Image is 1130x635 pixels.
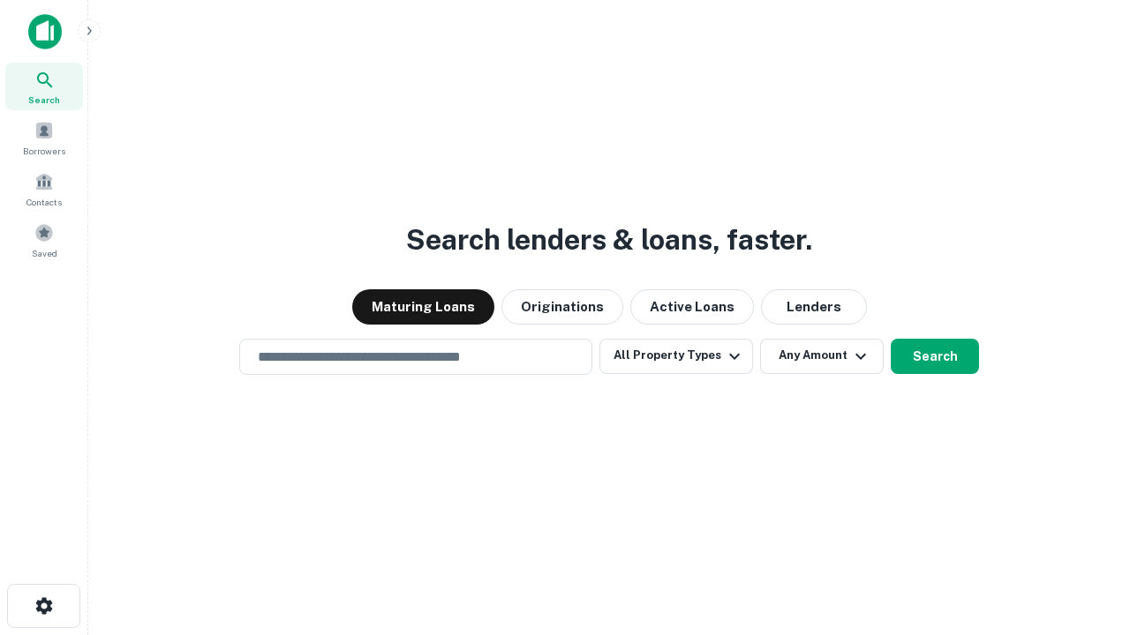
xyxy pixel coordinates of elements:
[1042,494,1130,579] iframe: Chat Widget
[501,289,623,325] button: Originations
[26,195,62,209] span: Contacts
[761,289,867,325] button: Lenders
[599,339,753,374] button: All Property Types
[28,14,62,49] img: capitalize-icon.png
[891,339,979,374] button: Search
[5,165,83,213] a: Contacts
[23,144,65,158] span: Borrowers
[406,219,812,261] h3: Search lenders & loans, faster.
[5,63,83,110] a: Search
[5,114,83,161] a: Borrowers
[352,289,494,325] button: Maturing Loans
[32,246,57,260] span: Saved
[28,93,60,107] span: Search
[630,289,754,325] button: Active Loans
[760,339,884,374] button: Any Amount
[5,216,83,264] a: Saved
